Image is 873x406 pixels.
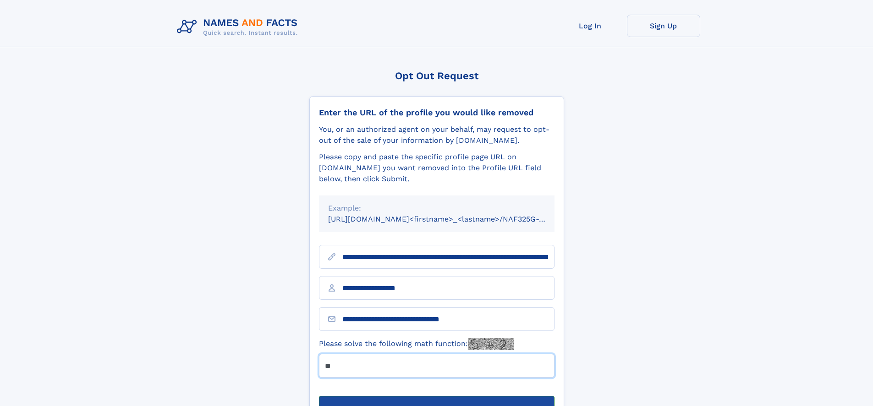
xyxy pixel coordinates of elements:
[627,15,700,37] a: Sign Up
[173,15,305,39] img: Logo Names and Facts
[319,108,555,118] div: Enter the URL of the profile you would like removed
[319,338,514,350] label: Please solve the following math function:
[328,203,545,214] div: Example:
[319,152,555,184] div: Please copy and paste the specific profile page URL on [DOMAIN_NAME] you want removed into the Pr...
[309,70,564,81] div: Opt Out Request
[328,215,572,223] small: [URL][DOMAIN_NAME]<firstname>_<lastname>/NAF325G-xxxxxxxx
[554,15,627,37] a: Log In
[319,124,555,146] div: You, or an authorized agent on your behalf, may request to opt-out of the sale of your informatio...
